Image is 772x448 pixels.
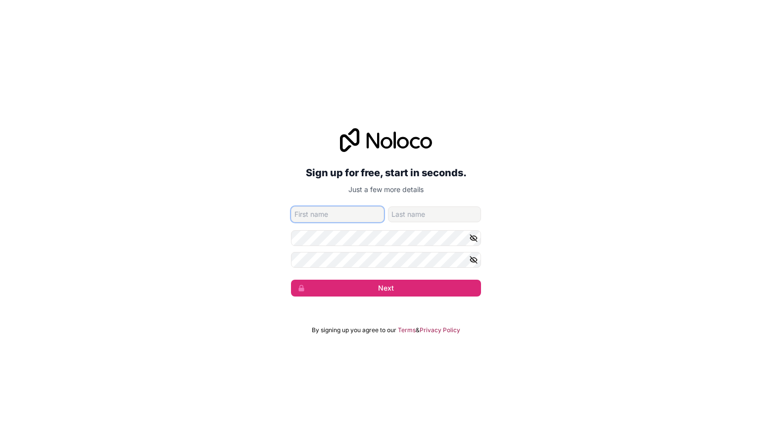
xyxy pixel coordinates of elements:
[398,326,416,334] a: Terms
[420,326,460,334] a: Privacy Policy
[291,206,384,222] input: given-name
[291,230,481,246] input: Password
[312,326,396,334] span: By signing up you agree to our
[291,280,481,297] button: Next
[291,164,481,182] h2: Sign up for free, start in seconds.
[416,326,420,334] span: &
[388,206,481,222] input: family-name
[291,185,481,195] p: Just a few more details
[291,252,481,268] input: Confirm password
